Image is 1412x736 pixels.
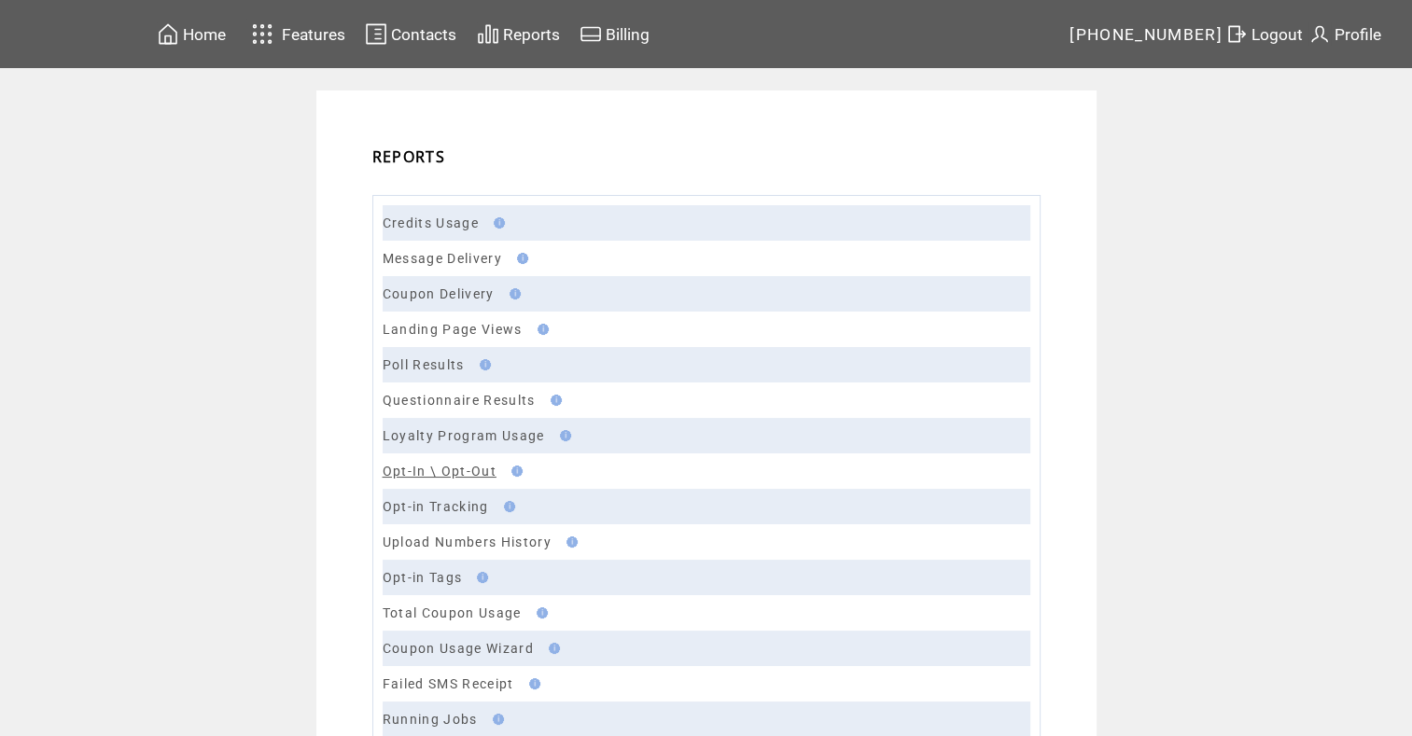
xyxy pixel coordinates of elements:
[372,146,445,167] span: REPORTS
[383,357,465,372] a: Poll Results
[383,676,514,691] a: Failed SMS Receipt
[383,393,536,408] a: Questionnaire Results
[488,217,505,229] img: help.gif
[383,251,502,266] a: Message Delivery
[580,22,602,46] img: creidtcard.svg
[383,712,478,727] a: Running Jobs
[561,536,578,548] img: help.gif
[362,20,459,49] a: Contacts
[532,324,549,335] img: help.gif
[383,428,545,443] a: Loyalty Program Usage
[1306,20,1384,49] a: Profile
[545,395,562,406] img: help.gif
[1308,22,1331,46] img: profile.svg
[606,25,650,44] span: Billing
[474,20,563,49] a: Reports
[474,359,491,370] img: help.gif
[365,22,387,46] img: contacts.svg
[1335,25,1381,44] span: Profile
[504,288,521,299] img: help.gif
[531,607,548,618] img: help.gif
[1069,25,1223,44] span: [PHONE_NUMBER]
[543,643,560,654] img: help.gif
[498,501,515,512] img: help.gif
[1251,25,1303,44] span: Logout
[391,25,456,44] span: Contacts
[383,499,489,514] a: Opt-in Tracking
[154,20,229,49] a: Home
[383,570,463,585] a: Opt-in Tags
[282,25,345,44] span: Features
[383,641,534,656] a: Coupon Usage Wizard
[554,430,571,441] img: help.gif
[383,605,522,620] a: Total Coupon Usage
[506,465,523,477] img: help.gif
[183,25,226,44] span: Home
[383,464,496,479] a: Opt-In \ Opt-Out
[1225,22,1248,46] img: exit.svg
[383,535,552,549] a: Upload Numbers History
[524,678,540,689] img: help.gif
[471,572,488,583] img: help.gif
[487,714,504,725] img: help.gif
[383,286,495,301] a: Coupon Delivery
[577,20,652,49] a: Billing
[383,322,523,337] a: Landing Page Views
[477,22,499,46] img: chart.svg
[246,19,279,49] img: features.svg
[157,22,179,46] img: home.svg
[383,215,479,230] a: Credits Usage
[511,253,528,264] img: help.gif
[503,25,560,44] span: Reports
[244,16,349,52] a: Features
[1223,20,1306,49] a: Logout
